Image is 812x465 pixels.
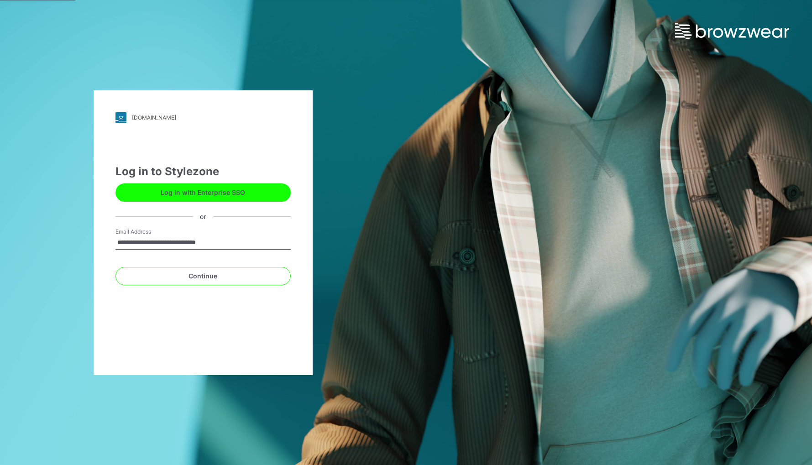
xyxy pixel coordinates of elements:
[115,267,291,285] button: Continue
[115,163,291,180] div: Log in to Stylezone
[193,212,213,221] div: or
[675,23,789,39] img: browzwear-logo.e42bd6dac1945053ebaf764b6aa21510.svg
[132,114,176,121] div: [DOMAIN_NAME]
[115,228,179,236] label: Email Address
[115,112,126,123] img: stylezone-logo.562084cfcfab977791bfbf7441f1a819.svg
[115,112,291,123] a: [DOMAIN_NAME]
[115,183,291,202] button: Log in with Enterprise SSO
